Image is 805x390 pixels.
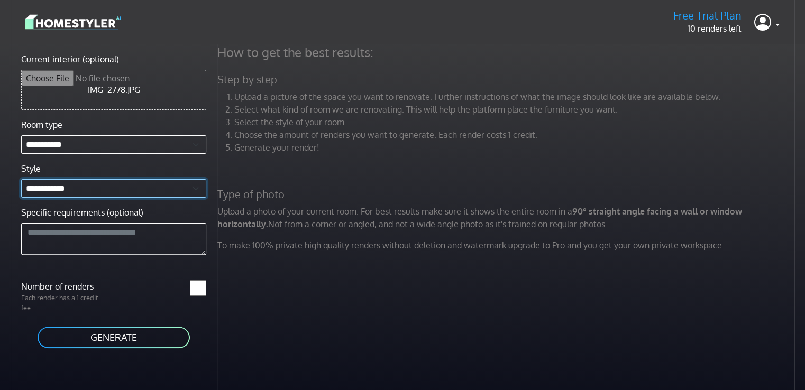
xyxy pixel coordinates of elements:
li: Upload a picture of the space you want to renovate. Further instructions of what the image should... [234,90,797,103]
label: Specific requirements (optional) [21,206,143,219]
label: Current interior (optional) [21,53,119,66]
li: Generate your render! [234,141,797,154]
li: Select what kind of room we are renovating. This will help the platform place the furniture you w... [234,103,797,116]
p: 10 renders left [673,22,742,35]
strong: 90° straight angle facing a wall or window horizontally. [217,206,742,229]
img: logo-3de290ba35641baa71223ecac5eacb59cb85b4c7fdf211dc9aaecaaee71ea2f8.svg [25,13,121,31]
h4: How to get the best results: [211,44,803,60]
p: Each render has a 1 credit fee [15,293,114,313]
button: GENERATE [36,326,191,349]
h5: Step by step [211,73,803,86]
h5: Type of photo [211,188,803,201]
label: Style [21,162,41,175]
h5: Free Trial Plan [673,9,742,22]
p: Upload a photo of your current room. For best results make sure it shows the entire room in a Not... [211,205,803,230]
p: To make 100% private high quality renders without deletion and watermark upgrade to Pro and you g... [211,239,803,252]
li: Select the style of your room. [234,116,797,128]
li: Choose the amount of renders you want to generate. Each render costs 1 credit. [234,128,797,141]
label: Room type [21,118,62,131]
label: Number of renders [15,280,114,293]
